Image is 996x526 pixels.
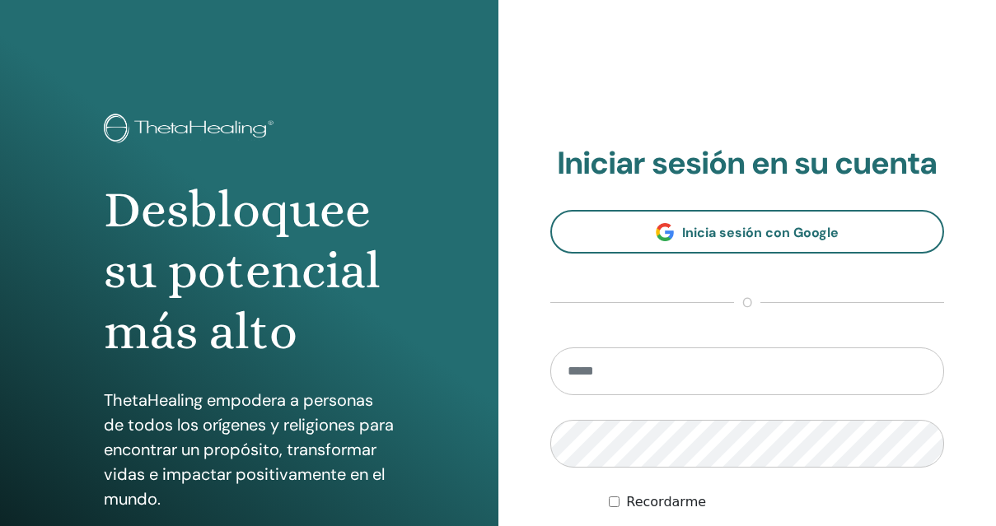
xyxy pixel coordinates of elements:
a: Inicia sesión con Google [550,210,945,254]
h1: Desbloquee su potencial más alto [104,179,395,363]
span: Inicia sesión con Google [682,224,839,241]
span: o [734,293,760,313]
h2: Iniciar sesión en su cuenta [550,145,945,183]
label: Recordarme [626,492,706,512]
p: ThetaHealing empodera a personas de todos los orígenes y religiones para encontrar un propósito, ... [104,388,395,511]
div: Mantenerme autenticado indefinidamente o hasta cerrar la sesión manualmente [609,492,944,512]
